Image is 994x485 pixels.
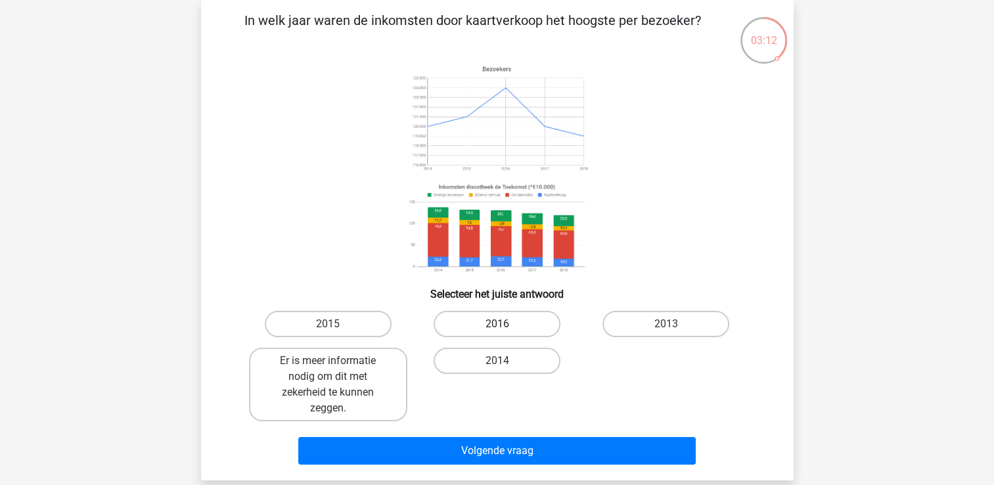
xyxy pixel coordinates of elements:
[434,311,560,337] label: 2016
[249,348,407,421] label: Er is meer informatie nodig om dit met zekerheid te kunnen zeggen.
[434,348,560,374] label: 2014
[222,11,723,50] p: In welk jaar waren de inkomsten door kaartverkoop het hoogste per bezoeker?
[298,437,696,465] button: Volgende vraag
[602,311,729,337] label: 2013
[739,16,788,49] div: 03:12
[222,277,773,300] h6: Selecteer het juiste antwoord
[265,311,392,337] label: 2015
